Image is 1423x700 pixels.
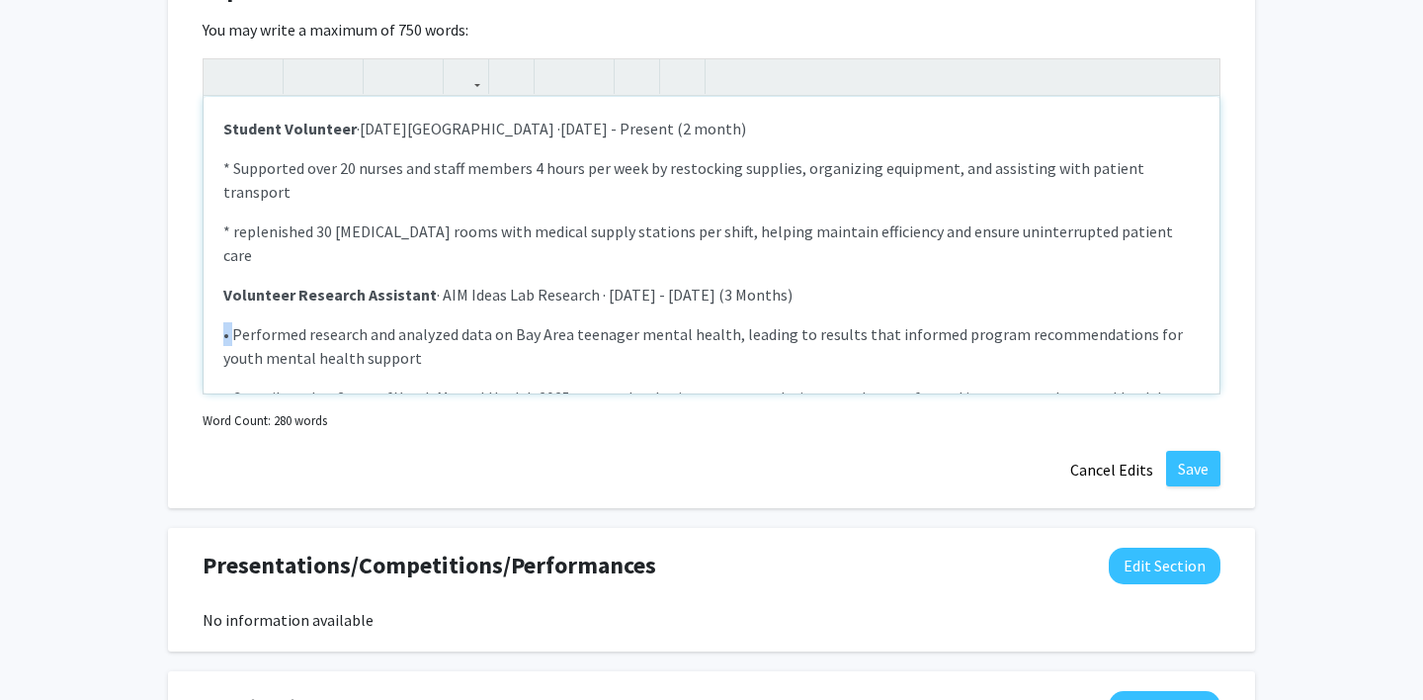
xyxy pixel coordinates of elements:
[1057,451,1166,488] button: Cancel Edits
[203,548,656,583] span: Presentations/Competitions/Performances
[223,119,360,138] span: ·
[449,59,483,94] button: Link
[665,59,700,94] button: Insert horizontal rule
[323,59,358,94] button: Emphasis (Ctrl + I)
[560,119,746,138] span: [DATE] - Present (2 month)
[209,59,243,94] button: Undo (Ctrl + Z)
[289,59,323,94] button: Strong (Ctrl + B)
[223,283,1200,306] p: · AIM Ideas Lab Research · [DATE] - [DATE] (3 Months)
[494,59,529,94] button: Insert Image
[203,411,327,430] small: Word Count: 280 words
[1109,548,1220,584] button: Edit Presentations/Competitions/Performances
[223,322,1200,370] p: • Performed research and analyzed data on Bay Area teenager mental health, leading to results tha...
[540,59,574,94] button: Unordered list
[403,59,438,94] button: Subscript
[223,219,1200,267] p: * replenished 30 [MEDICAL_DATA] rooms with medical supply stations per shift, helping maintain ef...
[620,59,654,94] button: Remove format
[223,386,1200,409] p: • Contributed to State of Youth Mental Health 2025 report, developing recommendations to advocate...
[360,119,560,138] span: [DATE][GEOGRAPHIC_DATA] ·
[204,97,1219,394] div: Note to users with screen readers: Please deactivate our accessibility plugin for this page as it...
[1180,59,1214,94] button: Fullscreen
[574,59,609,94] button: Ordered list
[15,611,84,685] iframe: Chat
[203,608,1220,632] div: No information available
[223,156,1200,204] p: * Supported over 20 nurses and staff members 4 hours per week by restocking supplies, organizing ...
[203,18,468,42] label: You may write a maximum of 750 words:
[223,285,437,305] strong: Volunteer Research Assistant
[243,59,278,94] button: Redo (Ctrl + Y)
[1166,451,1220,486] button: Save
[369,59,403,94] button: Superscript
[223,119,357,138] strong: Student Volunteer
